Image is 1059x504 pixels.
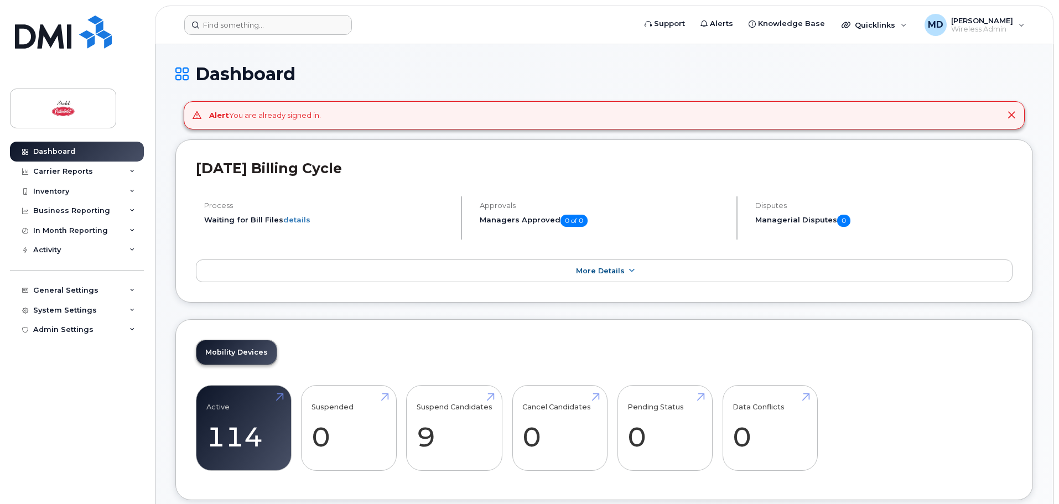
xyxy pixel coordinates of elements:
a: Pending Status 0 [627,392,702,465]
a: Mobility Devices [196,340,277,365]
h1: Dashboard [175,64,1033,84]
li: Waiting for Bill Files [204,215,451,225]
span: 0 of 0 [560,215,588,227]
h4: Process [204,201,451,210]
h4: Disputes [755,201,1013,210]
a: Suspend Candidates 9 [417,392,492,465]
a: details [283,215,310,224]
h5: Managerial Disputes [755,215,1013,227]
a: Suspended 0 [312,392,386,465]
a: Active 114 [206,392,281,465]
h4: Approvals [480,201,727,210]
h2: [DATE] Billing Cycle [196,160,1013,176]
h5: Managers Approved [480,215,727,227]
div: You are already signed in. [209,110,321,121]
strong: Alert [209,111,229,119]
span: 0 [837,215,850,227]
span: More Details [576,267,625,275]
a: Data Conflicts 0 [733,392,807,465]
a: Cancel Candidates 0 [522,392,597,465]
